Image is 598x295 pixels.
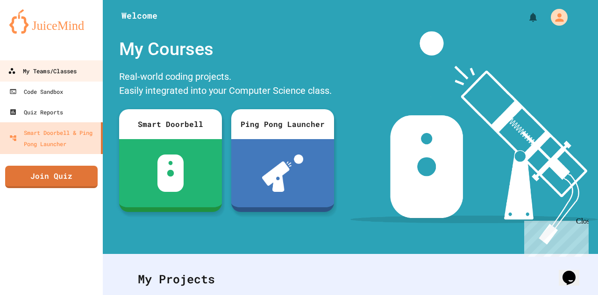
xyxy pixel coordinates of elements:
div: Smart Doorbell & Ping Pong Launcher [9,127,97,149]
iframe: chat widget [559,258,589,286]
div: Ping Pong Launcher [231,109,334,139]
img: banner-image-my-projects.png [350,31,598,245]
div: Real-world coding projects. Easily integrated into your Computer Science class. [114,67,339,102]
div: My Account [541,7,570,28]
div: Chat with us now!Close [4,4,64,59]
div: My Courses [114,31,339,67]
div: Smart Doorbell [119,109,222,139]
div: Code Sandbox [9,86,63,97]
img: logo-orange.svg [9,9,93,34]
iframe: chat widget [520,217,589,257]
div: My Notifications [510,9,541,25]
img: ppl-with-ball.png [262,155,304,192]
img: sdb-white.svg [157,155,184,192]
a: Join Quiz [5,166,98,188]
div: Quiz Reports [9,106,63,118]
div: My Teams/Classes [8,65,77,77]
